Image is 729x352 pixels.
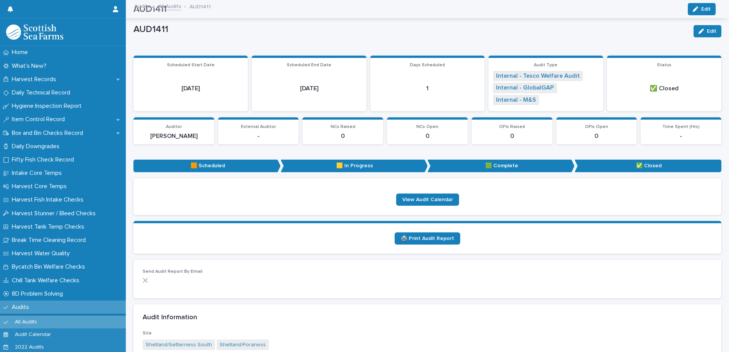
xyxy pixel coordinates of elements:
[134,2,150,10] a: Audits
[499,125,525,129] span: OFIs Raised
[146,341,212,349] a: Shetland/Setterness South
[585,125,608,129] span: OFIs Open
[6,24,63,40] img: mMrefqRFQpe26GRNOUkG
[9,76,62,83] p: Harvest Records
[9,102,88,110] p: Hygiene Inspection Report
[9,277,85,284] p: Chill Tank Welfare Checks
[9,319,43,325] p: All Audits
[133,160,281,172] p: 🟧 Scheduled
[534,63,557,67] span: Audit Type
[9,223,90,230] p: Harvest Tank Temp Checks
[392,133,463,140] p: 0
[657,63,671,67] span: Status
[133,24,687,35] p: AUD1411
[241,125,276,129] span: External Auditor
[143,269,202,274] span: Send Audit Report By Email
[138,133,210,140] p: [PERSON_NAME]
[401,236,454,241] span: 🖨️ Print Audit Report
[612,85,717,92] p: ✅ Closed
[694,25,721,37] button: Edit
[9,156,80,163] p: Fifty Fish Check Record
[9,49,34,56] p: Home
[9,290,69,298] p: 8D Problem Solving
[138,85,243,92] p: [DATE]
[331,125,355,129] span: NCs Raised
[9,344,50,350] p: 2022 Audits
[9,143,66,150] p: Daily Downgrades
[9,237,92,244] p: Break Time Cleaning Record
[395,232,460,245] a: 🖨️ Print Audit Report
[707,29,716,34] span: Edit
[223,133,294,140] p: -
[9,170,68,177] p: Intake Core Temps
[645,133,717,140] p: -
[143,331,152,336] span: Site
[256,85,361,92] p: [DATE]
[575,160,722,172] p: ✅ Closed
[9,263,91,270] p: Bycatch Bin Welfare Checks
[158,2,181,10] a: All Audits
[189,2,211,10] p: AUD1411
[307,133,379,140] p: 0
[402,197,453,202] span: View Audit Calendar
[220,341,266,349] a: Shetland/Foraness
[9,196,90,203] p: Harvest Fish Intake Checks
[375,85,480,92] p: 1
[662,125,700,129] span: Time Spent (Hrs)
[561,133,633,140] p: 0
[396,194,459,206] a: View Audit Calendar
[427,160,575,172] p: 🟩 Complete
[166,125,182,129] span: Auditor
[9,62,53,70] p: What's New?
[287,63,331,67] span: Scheduled End Date
[496,96,536,104] a: Internal - M&S
[9,250,76,257] p: Harvest Water Quality
[496,72,580,80] a: Internal - Tesco Welfare Audit
[167,63,215,67] span: Scheduled Start Date
[416,125,438,129] span: NCs Open
[9,183,73,190] p: Harvest Core Temps
[9,116,71,123] p: Item Control Record
[496,84,554,91] a: Internal - GlobalGAP
[9,304,35,311] p: Audits
[476,133,548,140] p: 0
[143,314,197,322] h2: Audit Information
[281,160,428,172] p: 🟨 In Progress
[9,210,102,217] p: Harvest Stunner / Bleed Checks
[410,63,445,67] span: Days Scheduled
[9,89,76,96] p: Daily Technical Record
[9,331,57,338] p: Audit Calendar
[9,130,89,137] p: Box and Bin Checks Record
